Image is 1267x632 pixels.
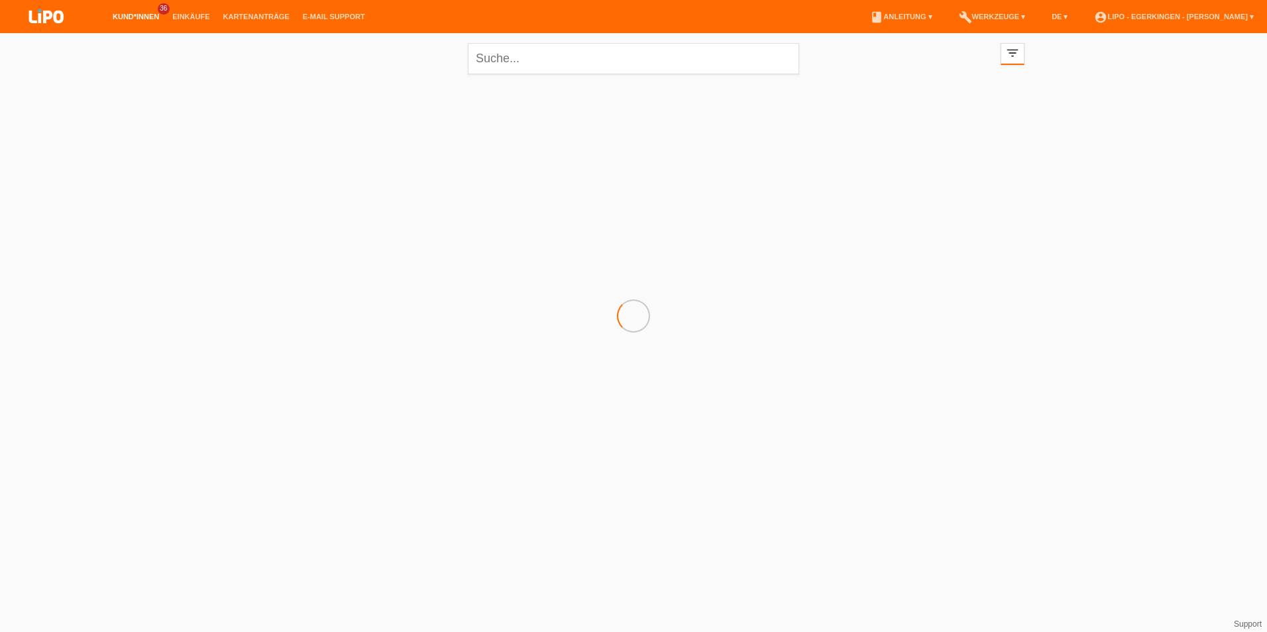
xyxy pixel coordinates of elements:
[1005,46,1020,60] i: filter_list
[959,11,972,24] i: build
[217,13,296,21] a: Kartenanträge
[106,13,166,21] a: Kund*innen
[158,3,170,15] span: 36
[1234,619,1262,629] a: Support
[1045,13,1074,21] a: DE ▾
[166,13,216,21] a: Einkäufe
[1094,11,1107,24] i: account_circle
[13,27,80,37] a: LIPO pay
[296,13,372,21] a: E-Mail Support
[863,13,938,21] a: bookAnleitung ▾
[1087,13,1260,21] a: account_circleLIPO - Egerkingen - [PERSON_NAME] ▾
[952,13,1032,21] a: buildWerkzeuge ▾
[468,43,799,74] input: Suche...
[870,11,883,24] i: book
